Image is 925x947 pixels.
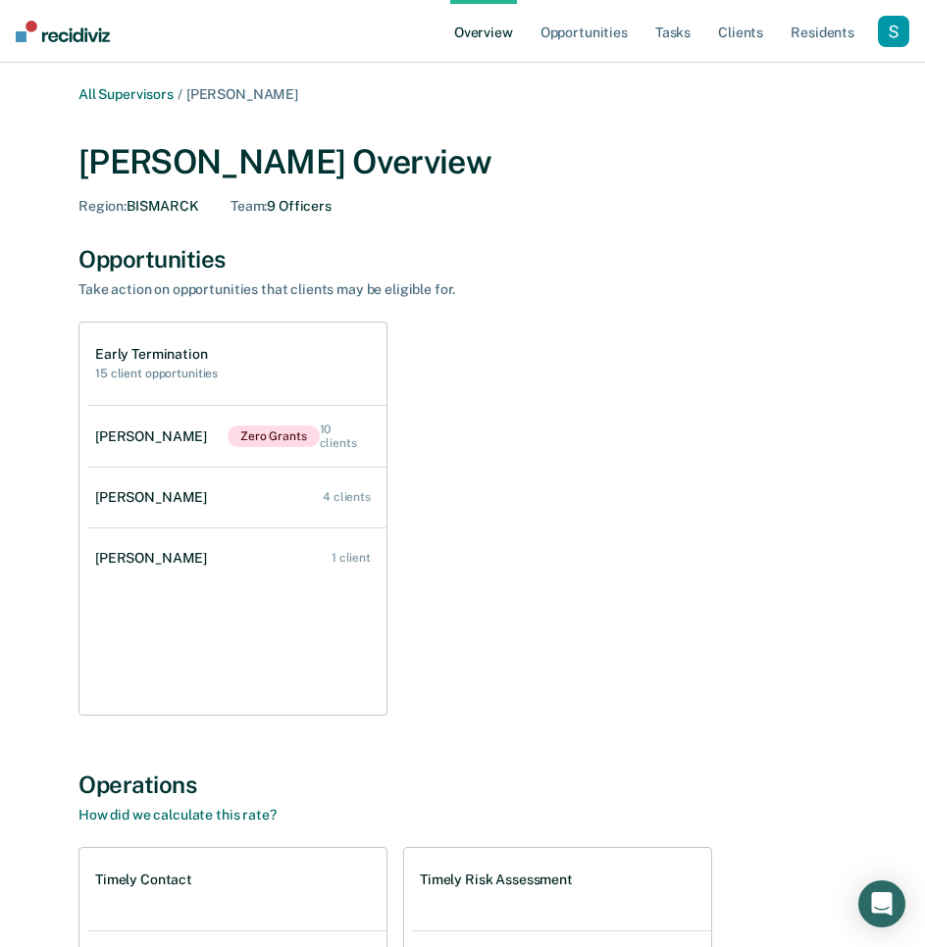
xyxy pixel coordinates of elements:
[174,86,186,102] span: /
[95,367,218,380] h2: 15 client opportunities
[95,872,192,888] h1: Timely Contact
[78,198,199,215] div: BISMARCK
[78,807,277,822] a: How did we calculate this rate?
[78,245,847,274] div: Opportunities
[95,428,215,445] div: [PERSON_NAME]
[78,142,847,182] div: [PERSON_NAME] Overview
[231,198,332,215] div: 9 Officers
[78,198,127,214] span: Region :
[87,403,386,471] a: [PERSON_NAME]Zero Grants 10 clients
[78,281,765,298] div: Take action on opportunities that clients may be eligible for.
[228,425,320,447] span: Zero Grants
[87,530,386,586] a: [PERSON_NAME] 1 client
[87,470,386,525] a: [PERSON_NAME] 4 clients
[420,872,573,888] h1: Timely Risk Assessment
[16,21,110,42] img: Recidiviz
[78,771,847,799] div: Operations
[95,489,215,506] div: [PERSON_NAME]
[323,490,371,504] div: 4 clients
[95,346,218,363] h1: Early Termination
[95,550,215,567] div: [PERSON_NAME]
[332,551,371,565] div: 1 client
[320,423,371,451] div: 10 clients
[231,198,267,214] span: Team :
[78,86,174,102] a: All Supervisors
[186,86,298,102] span: [PERSON_NAME]
[858,880,905,927] div: Open Intercom Messenger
